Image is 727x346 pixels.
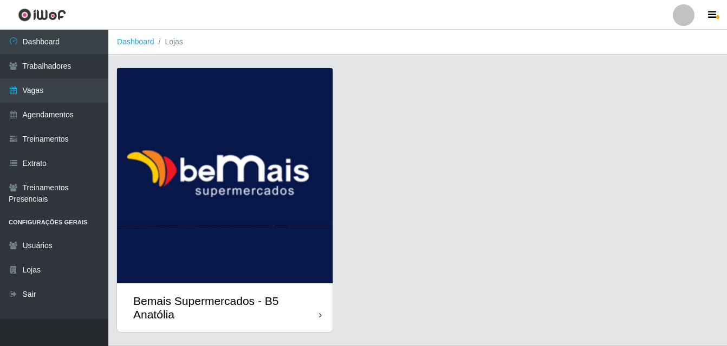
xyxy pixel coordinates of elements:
[18,8,66,22] img: CoreUI Logo
[117,37,154,46] a: Dashboard
[108,30,727,55] nav: breadcrumb
[133,294,319,321] div: Bemais Supermercados - B5 Anatólia
[154,36,183,48] li: Lojas
[117,68,333,332] a: Bemais Supermercados - B5 Anatólia
[117,68,333,283] img: cardImg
